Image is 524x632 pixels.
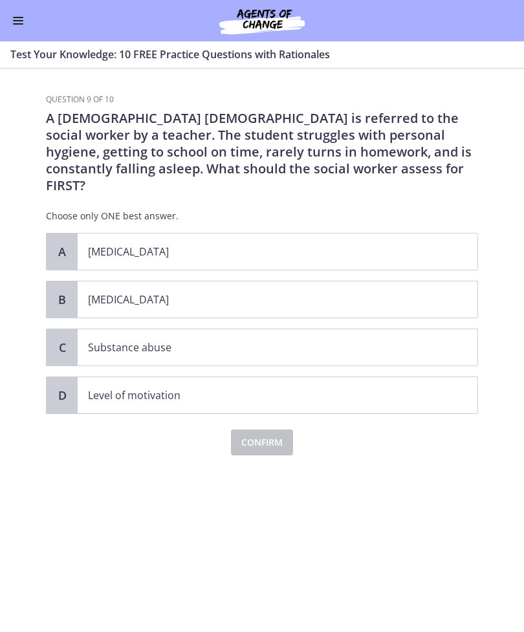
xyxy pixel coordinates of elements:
p: Substance abuse [88,340,441,355]
span: D [54,387,70,403]
img: Agents of Change Social Work Test Prep [184,5,340,36]
span: B [54,292,70,307]
p: A [DEMOGRAPHIC_DATA] [DEMOGRAPHIC_DATA] is referred to the social worker by a teacher. The studen... [46,110,478,194]
p: [MEDICAL_DATA] [88,292,441,307]
h3: Test Your Knowledge: 10 FREE Practice Questions with Rationales [10,47,498,62]
p: Choose only ONE best answer. [46,210,478,223]
span: C [54,340,70,355]
p: [MEDICAL_DATA] [88,244,441,259]
button: Enable menu [10,13,26,28]
p: Level of motivation [88,387,441,403]
span: Confirm [241,435,283,450]
h3: Question 9 of 10 [46,94,478,105]
button: Confirm [231,430,293,455]
span: A [54,244,70,259]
